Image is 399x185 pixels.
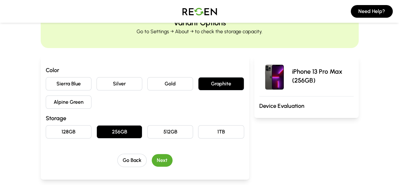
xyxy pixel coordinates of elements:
button: 128GB [46,125,91,139]
p: Go to Settings → About → to check the storage capacity. [137,28,262,35]
button: Sierra Blue [46,77,91,90]
button: Need Help? [351,5,393,18]
h3: Device Evaluation [259,102,354,110]
p: iPhone 13 Pro Max (256GB) [292,67,354,85]
button: Next [152,154,173,167]
button: 1TB [198,125,244,139]
h3: Color [46,66,244,75]
h3: Storage [46,114,244,123]
button: Graphite [198,77,244,90]
button: Alpine Green [46,96,91,109]
img: iPhone 13 Pro Max [259,61,290,91]
button: Silver [97,77,142,90]
h2: Variant Options [173,18,226,28]
img: Logo [178,3,222,20]
button: Gold [147,77,193,90]
button: 512GB [147,125,193,139]
button: Go Back [117,154,147,167]
button: 256GB [97,125,142,139]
